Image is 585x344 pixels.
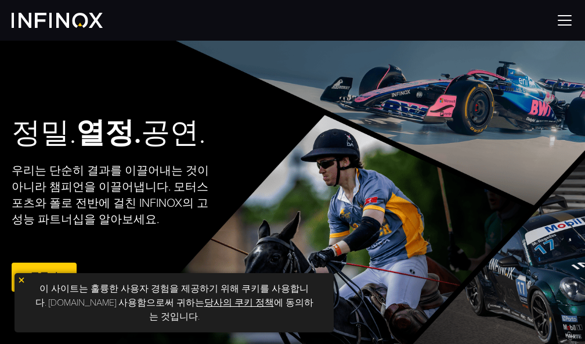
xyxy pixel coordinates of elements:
[17,276,26,284] img: 노란색 닫기 아이콘
[30,271,58,282] font: 등록기
[204,297,274,309] a: 당사의 쿠키 정책
[76,116,141,150] strong: 열정.
[12,116,265,151] h2: 정밀. 공연.
[35,283,313,322] font: 이 사이트는 훌륭한 사용자 경험을 제공하기 위해 쿠키를 사용합니다. [DOMAIN_NAME] 사용함으로써 귀하는 에 동의하는 것입니다.
[12,263,77,291] a: 등록기
[12,163,214,228] p: 우리는 단순히 결과를 이끌어내는 것이 아니라 챔피언을 이끌어냅니다. 모터스포츠와 폴로 전반에 걸친 INFINOX의 고성능 파트너십을 알아보세요.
